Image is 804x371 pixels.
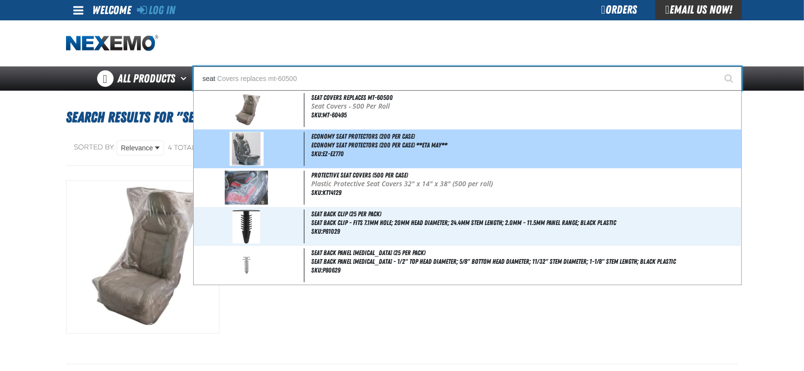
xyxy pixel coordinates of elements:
[311,132,415,140] span: Economy Seat Protectors (200 per case)
[168,144,232,153] div: 4 total records
[66,35,158,52] img: Nexemo logo
[311,210,381,218] span: Seat Back Clip (25 per pack)
[311,266,340,274] span: SKU:P80629
[311,94,393,101] span: Seat Covers replaces mt-60500
[67,181,219,333] : View Details of the Seat Covers replaces mt-60500
[311,150,344,158] span: SKU:EZ-EZ770
[311,227,340,235] span: SKU:P81029
[225,171,268,205] img: 5b11585b0c77b505681648-kt14129_1.jpg
[311,111,347,119] span: SKU:MT-60495
[230,132,264,166] img: 5b1158a04fe0b853943114-ez770.jpg
[117,70,175,87] span: All Products
[66,104,738,130] h1: Search Results for "seat covers"
[230,248,264,282] img: 5b1159b252fab120071248-p80629.jpg
[193,66,742,91] input: Search
[311,189,341,196] span: SKU:KT14129
[311,180,739,188] p: Plastic Protective Seat Covers 32" x 14" x 38" (500 per roll)
[311,219,739,227] span: Seat Back Clip - Fits 7.1mm Hole; 20mm Head Diameter; 24.4mm Stem Length; 2.0mm - 11.5mm Panel Ra...
[230,93,264,127] img: 5b1158aaeca96866628386-60495.jpg
[233,210,260,243] img: 5b1159c4d2730302567761-i_p81029.jpg
[311,258,739,266] span: Seat Back Panel [MEDICAL_DATA] - 1/2" Top Head Diameter; 5/8" Bottom Head Diameter; 11/32" Stem D...
[177,66,193,91] button: Open All Products pages
[311,141,739,149] span: Economy Seat Protectors (200 per case) **ETA May**
[718,66,742,91] button: Start Searching
[311,102,739,111] p: Seat Covers - 500 Per Roll
[137,3,175,17] a: Log In
[66,35,158,52] a: Home
[121,143,153,153] span: Relevance
[311,249,425,257] span: Seat Back Panel [MEDICAL_DATA] (25 per pack)
[74,144,115,152] span: Sorted By:
[311,171,408,179] span: Protective Seat Covers (500 per case)
[67,181,219,333] img: Seat Covers replaces mt-60500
